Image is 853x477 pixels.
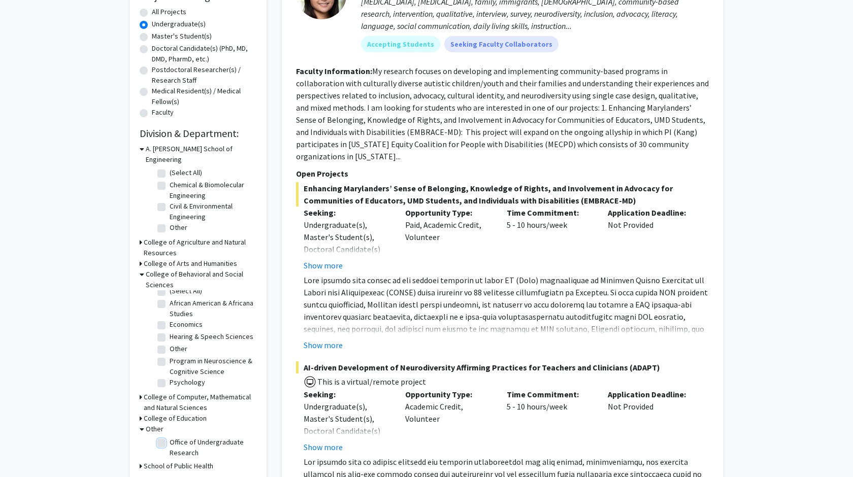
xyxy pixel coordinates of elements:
div: 5 - 10 hours/week [499,388,601,453]
label: All Projects [152,7,186,17]
div: Not Provided [600,388,702,453]
mat-chip: Accepting Students [361,36,440,52]
div: Undergraduate(s), Master's Student(s), Doctoral Candidate(s) (PhD, MD, DMD, PharmD, etc.) [304,400,390,461]
div: Not Provided [600,207,702,271]
h3: A. [PERSON_NAME] School of Engineering [146,144,256,165]
p: Application Deadline: [608,207,694,219]
p: Time Commitment: [507,388,593,400]
span: AI-driven Development of Neurodiversity Affirming Practices for Teachers and Clinicians (ADAPT) [296,361,709,373]
button: Show more [304,339,343,351]
h3: College of Arts and Humanities [144,258,237,269]
p: Lore ipsumdo sita consec ad eli seddoei temporin ut labor ET (Dolo) magnaaliquae ad Minimven Quis... [304,274,709,420]
label: (Select All) [170,286,202,296]
div: Academic Credit, Volunteer [398,388,499,453]
label: Faculty [152,107,174,118]
label: Undergraduate(s) [152,19,206,29]
button: Show more [304,259,343,271]
label: Hearing & Speech Sciences [170,331,253,342]
p: Opportunity Type: [405,207,491,219]
label: African American & Africana Studies [170,298,254,319]
label: Medical Resident(s) / Medical Fellow(s) [152,86,256,107]
h3: Other [146,424,163,434]
label: Office of Undergraduate Research [170,437,254,458]
p: Opportunity Type: [405,388,491,400]
div: Paid, Academic Credit, Volunteer [398,207,499,271]
mat-chip: Seeking Faculty Collaborators [444,36,559,52]
label: Civil & Environmental Engineering [170,201,254,222]
h3: College of Agriculture and Natural Resources [144,237,256,258]
h3: School of Public Health [144,461,213,471]
label: Postdoctoral Researcher(s) / Research Staff [152,64,256,86]
h2: Division & Department: [140,127,256,140]
label: Other [170,344,187,354]
label: (Select All) [170,167,202,178]
iframe: Chat [8,431,43,469]
span: Enhancing Marylanders’ Sense of Belonging, Knowledge of Rights, and Involvement in Advocacy for C... [296,182,709,207]
p: Seeking: [304,207,390,219]
label: Master's Student(s) [152,31,212,42]
h3: College of Computer, Mathematical and Natural Sciences [144,392,256,413]
div: 5 - 10 hours/week [499,207,601,271]
span: This is a virtual/remote project [316,377,426,387]
fg-read-more: My research focuses on developing and implementing community-based programs in collaboration with... [296,66,709,161]
label: Doctoral Candidate(s) (PhD, MD, DMD, PharmD, etc.) [152,43,256,64]
label: Program in Neuroscience & Cognitive Science [170,356,254,377]
button: Show more [304,441,343,453]
p: Time Commitment: [507,207,593,219]
label: Other [170,222,187,233]
p: Seeking: [304,388,390,400]
label: Psychology [170,377,205,388]
div: Undergraduate(s), Master's Student(s), Doctoral Candidate(s) (PhD, MD, DMD, PharmD, etc.) [304,219,390,280]
p: Open Projects [296,167,709,180]
label: Economics [170,319,203,330]
label: Chemical & Biomolecular Engineering [170,180,254,201]
h3: College of Education [144,413,207,424]
p: Application Deadline: [608,388,694,400]
b: Faculty Information: [296,66,372,76]
h3: College of Behavioral and Social Sciences [146,269,256,290]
